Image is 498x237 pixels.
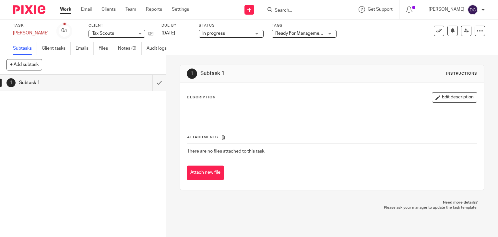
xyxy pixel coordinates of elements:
label: Status [199,23,264,28]
img: Pixie [13,5,45,14]
a: Email [81,6,92,13]
label: Client [89,23,153,28]
small: /1 [64,29,68,33]
a: Team [125,6,136,13]
a: Notes (0) [118,42,142,55]
h1: Subtask 1 [19,78,104,88]
label: Tags [272,23,337,28]
a: Clients [101,6,116,13]
div: 1 [6,78,16,87]
label: Task [13,23,49,28]
a: Work [60,6,71,13]
span: Get Support [368,7,393,12]
div: [PERSON_NAME] [13,30,49,36]
a: Client tasks [42,42,71,55]
div: Tiziana Gallina [13,30,49,36]
h1: Subtask 1 [200,70,346,77]
a: Emails [76,42,94,55]
a: Settings [172,6,189,13]
a: Reports [146,6,162,13]
a: Files [99,42,113,55]
span: In progress [202,31,225,36]
p: Description [187,95,216,100]
span: Tax Scouts [92,31,114,36]
div: Instructions [446,71,477,76]
span: Attachments [187,135,218,139]
div: 1 [187,69,197,79]
span: Ready For Management Review [275,31,339,36]
button: + Add subtask [6,59,42,70]
a: Audit logs [147,42,172,55]
button: Attach new file [187,166,224,180]
label: Due by [161,23,191,28]
p: Please ask your manager to update the task template. [186,205,478,210]
p: [PERSON_NAME] [429,6,464,13]
div: 0 [61,27,68,34]
img: svg%3E [468,5,478,15]
button: Edit description [432,92,477,103]
p: Need more details? [186,200,478,205]
input: Search [274,8,332,14]
span: There are no files attached to this task. [187,149,265,154]
a: Subtasks [13,42,37,55]
span: [DATE] [161,31,175,35]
